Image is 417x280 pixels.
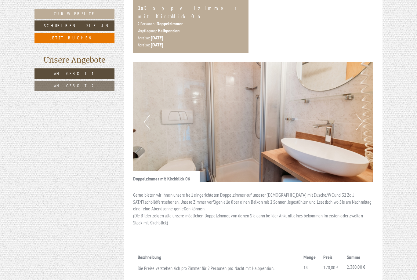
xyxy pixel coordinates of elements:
[144,115,150,130] button: Previous
[323,264,339,271] span: 170,00 €
[151,35,163,41] b: [DATE]
[34,9,114,19] a: Zur Website
[138,4,143,12] b: 1x
[138,28,157,34] small: Verpflegung:
[133,171,200,182] div: Doppelzimmer mit Kirchblick 06
[34,20,114,31] a: Schreiben Sie uns
[157,20,183,27] b: Doppelzimmer
[301,262,321,273] td: 14
[138,253,301,262] th: Beschreibung
[54,71,95,76] span: Angebot 1
[321,253,344,262] th: Preis
[138,35,150,41] small: Anreise:
[54,83,95,89] span: Angebot 2
[344,253,369,262] th: Summe
[133,191,374,226] p: Gerne bieten wir Ihnen unsere hell eingerichteten Doppelzimmer auf unserer [DEMOGRAPHIC_DATA] mit...
[138,21,156,27] small: 2 Personen:
[34,54,114,65] div: Unsere Angebote
[138,4,244,20] div: Doppelzimmer mit Kirchblick 06
[138,42,150,48] small: Abreise:
[151,42,163,48] b: [DATE]
[344,262,369,273] td: 2.380,00 €
[158,27,179,34] b: Halbpension
[356,115,363,130] button: Next
[301,253,321,262] th: Menge
[138,262,301,273] td: Die Preise verstehen sich pro Zimmer für 2 Personen pro Nacht mit Halbpension.
[133,62,374,182] img: image
[34,33,114,43] a: Jetzt buchen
